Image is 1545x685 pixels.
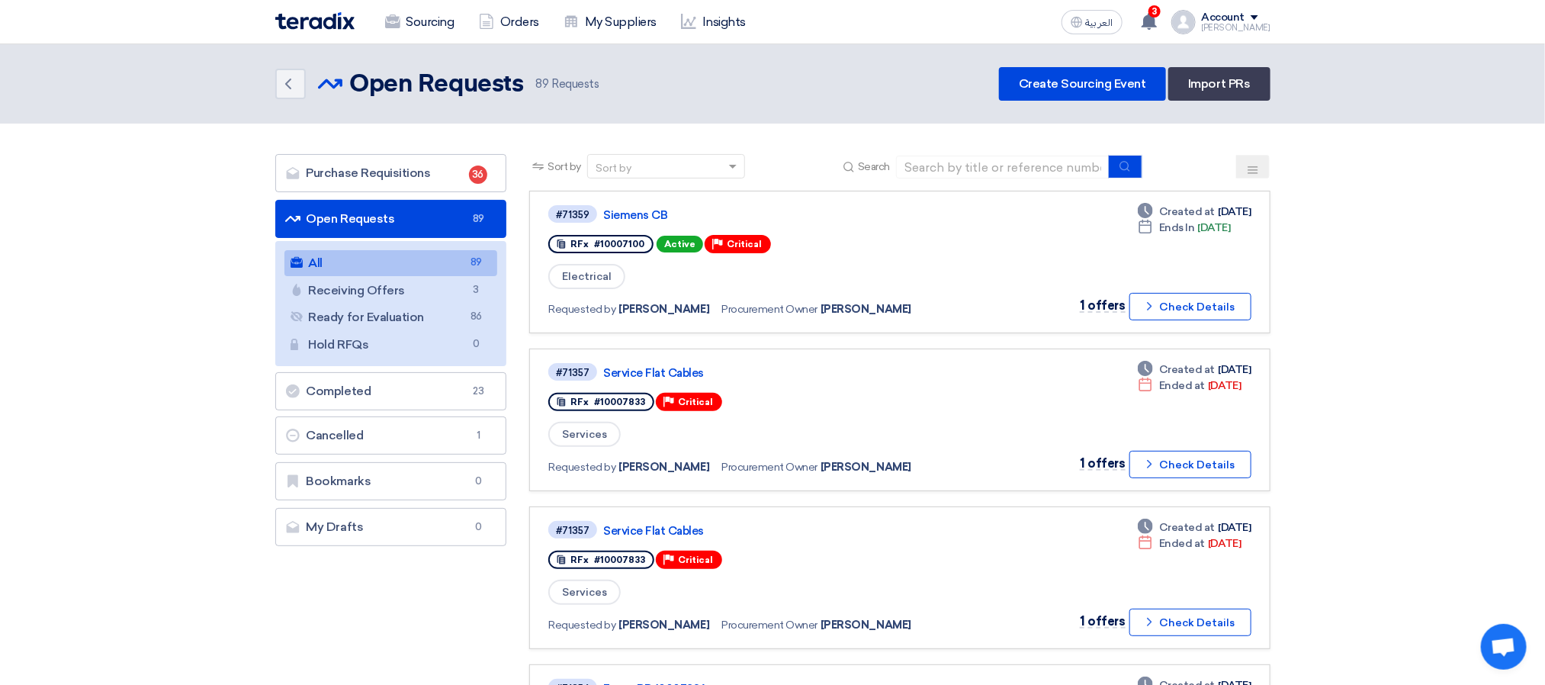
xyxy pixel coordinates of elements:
span: 1 [469,428,487,443]
span: Services [548,422,621,447]
span: RFx [570,239,589,249]
div: #71357 [556,526,589,535]
span: 89 [467,255,485,271]
a: Orders [467,5,551,39]
span: [PERSON_NAME] [821,459,911,475]
span: Requested by [548,617,615,633]
a: Service Flat Cables [603,366,984,380]
span: 3 [1148,5,1161,18]
span: [PERSON_NAME] [619,617,710,633]
div: #71359 [556,210,589,220]
img: Teradix logo [275,12,355,30]
a: Bookmarks0 [275,462,507,500]
span: Search [858,159,890,175]
span: 86 [467,309,485,325]
a: Insights [669,5,758,39]
a: Completed23 [275,372,507,410]
a: All [284,250,498,276]
span: 1 offers [1080,456,1125,471]
span: Sort by [548,159,581,175]
div: [DATE] [1138,204,1251,220]
span: Critical [678,555,713,565]
span: 0 [469,474,487,489]
a: Siemens CB [603,208,984,222]
span: Ended at [1159,535,1205,552]
div: [PERSON_NAME] [1202,24,1270,32]
div: [DATE] [1138,535,1241,552]
span: #10007833 [594,397,645,407]
span: Requested by [548,459,615,475]
a: My Suppliers [551,5,669,39]
a: Create Sourcing Event [999,67,1166,101]
div: [DATE] [1138,220,1231,236]
a: Import PRs [1168,67,1270,101]
a: Service Flat Cables [603,524,984,538]
a: Cancelled1 [275,416,507,455]
span: Procurement Owner [721,617,817,633]
span: Active [657,236,703,252]
span: Ends In [1159,220,1195,236]
a: Open Requests89 [275,200,507,238]
span: Procurement Owner [721,459,817,475]
span: RFx [570,397,589,407]
img: profile_test.png [1171,10,1196,34]
span: 23 [469,384,487,399]
button: Check Details [1129,609,1251,636]
span: #10007100 [594,239,644,249]
span: 89 [535,77,548,91]
span: Requests [535,76,599,93]
button: Check Details [1129,451,1251,478]
span: Ended at [1159,378,1205,394]
span: Procurement Owner [721,301,817,317]
span: Requested by [548,301,615,317]
button: Check Details [1129,293,1251,320]
a: Purchase Requisitions36 [275,154,507,192]
a: Receiving Offers [284,278,498,304]
span: Services [548,580,621,605]
div: [DATE] [1138,378,1241,394]
span: Created at [1159,204,1215,220]
h2: Open Requests [350,69,524,100]
a: Hold RFQs [284,332,498,358]
button: العربية [1062,10,1123,34]
span: Critical [727,239,762,249]
span: 0 [467,336,485,352]
span: 89 [469,211,487,227]
span: 1 offers [1080,614,1125,629]
span: Created at [1159,362,1215,378]
span: RFx [570,555,589,565]
a: Ready for Evaluation [284,304,498,330]
div: [DATE] [1138,362,1251,378]
div: Account [1202,11,1245,24]
a: My Drafts0 [275,508,507,546]
div: #71357 [556,368,589,378]
div: Open chat [1481,624,1527,670]
span: [PERSON_NAME] [821,301,911,317]
a: Sourcing [373,5,467,39]
span: [PERSON_NAME] [619,459,710,475]
span: #10007833 [594,555,645,565]
span: 0 [469,519,487,535]
div: Sort by [596,160,631,176]
span: Critical [678,397,713,407]
div: [DATE] [1138,519,1251,535]
span: [PERSON_NAME] [619,301,710,317]
span: [PERSON_NAME] [821,617,911,633]
span: Created at [1159,519,1215,535]
span: 3 [467,282,485,298]
span: 1 offers [1080,298,1125,313]
span: 36 [469,166,487,184]
input: Search by title or reference number [896,156,1110,178]
span: Electrical [548,264,625,289]
span: العربية [1086,18,1113,28]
